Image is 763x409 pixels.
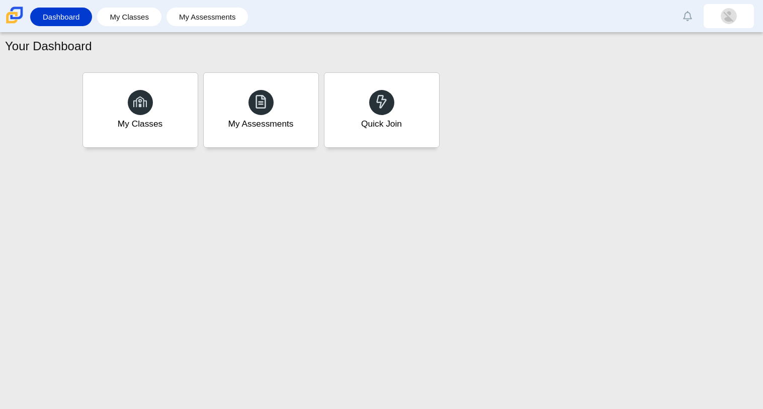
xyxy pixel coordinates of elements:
div: Quick Join [361,118,402,130]
a: My Assessments [172,8,243,26]
a: My Classes [82,72,198,148]
a: Quick Join [324,72,440,148]
a: Alerts [676,5,699,27]
a: My Assessments [203,72,319,148]
a: Carmen School of Science & Technology [4,19,25,27]
a: sebastian.gutierre.mcWrBx [704,4,754,28]
img: Carmen School of Science & Technology [4,5,25,26]
div: My Classes [118,118,163,130]
div: My Assessments [228,118,294,130]
a: My Classes [102,8,156,26]
h1: Your Dashboard [5,38,92,55]
a: Dashboard [35,8,87,26]
img: sebastian.gutierre.mcWrBx [721,8,737,24]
